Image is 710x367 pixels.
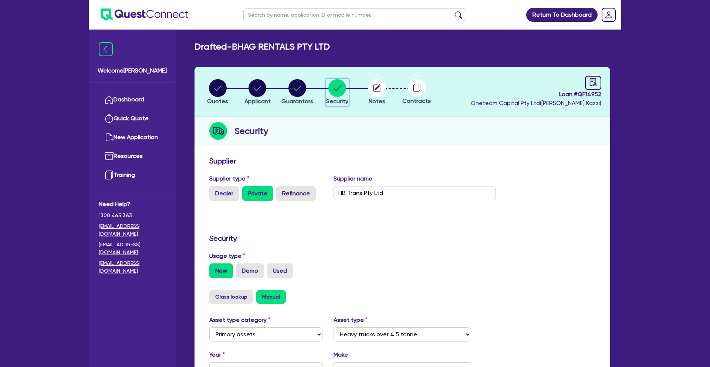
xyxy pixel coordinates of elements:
[99,42,113,56] img: icon-menu-close
[334,350,348,359] label: Make
[471,100,601,107] span: Oneteam Capital Pty Ltd ( [PERSON_NAME] Kazzi )
[98,66,167,75] span: Welcome [PERSON_NAME]
[585,76,601,90] a: audit
[334,174,372,183] label: Supplier name
[105,133,114,142] img: new-application
[209,234,595,243] h3: Security
[99,259,166,275] a: [EMAIL_ADDRESS][DOMAIN_NAME]
[99,222,166,238] a: [EMAIL_ADDRESS][DOMAIN_NAME]
[209,263,233,278] label: New
[209,186,239,201] label: Dealer
[326,98,348,105] span: Security
[209,122,227,140] img: step-icon
[234,124,268,138] h2: Security
[207,79,229,106] button: Quotes
[209,290,253,304] button: Glass lookup
[526,8,598,22] a: Return To Dashboard
[589,78,597,86] span: audit
[99,109,166,128] a: Quick Quote
[267,263,293,278] label: Used
[195,41,330,52] h2: Drafted - BHAG RENTALS PTY LTD
[209,156,595,165] h3: Supplier
[471,90,601,99] span: Loan # QF14952
[334,316,368,324] label: Asset type
[244,79,271,106] button: Applicant
[326,79,349,106] button: Security
[105,171,114,179] img: training
[99,212,166,219] span: 1300 465 363
[99,200,166,209] span: Need Help?
[402,97,431,104] span: Contracts
[276,186,316,201] label: Refinance
[369,98,385,105] span: Notes
[244,98,271,105] span: Applicant
[99,241,166,256] a: [EMAIL_ADDRESS][DOMAIN_NAME]
[209,174,249,183] label: Supplier type
[99,90,166,109] a: Dashboard
[256,290,286,304] button: Manual
[281,98,313,105] span: Guarantors
[281,79,314,106] button: Guarantors
[243,8,465,21] input: Search by name, application ID or mobile number...
[599,5,618,24] a: Dropdown toggle
[99,166,166,185] a: Training
[209,252,245,260] label: Usage type
[207,98,228,105] span: Quotes
[209,316,270,324] label: Asset type category
[368,79,386,106] button: Notes
[99,147,166,166] a: Resources
[105,114,114,123] img: quick-quote
[242,186,273,201] label: Private
[105,152,114,161] img: resources
[101,9,188,21] img: quest-connect-logo-blue
[236,263,264,278] label: Demo
[209,350,225,359] label: Year
[99,128,166,147] a: New Application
